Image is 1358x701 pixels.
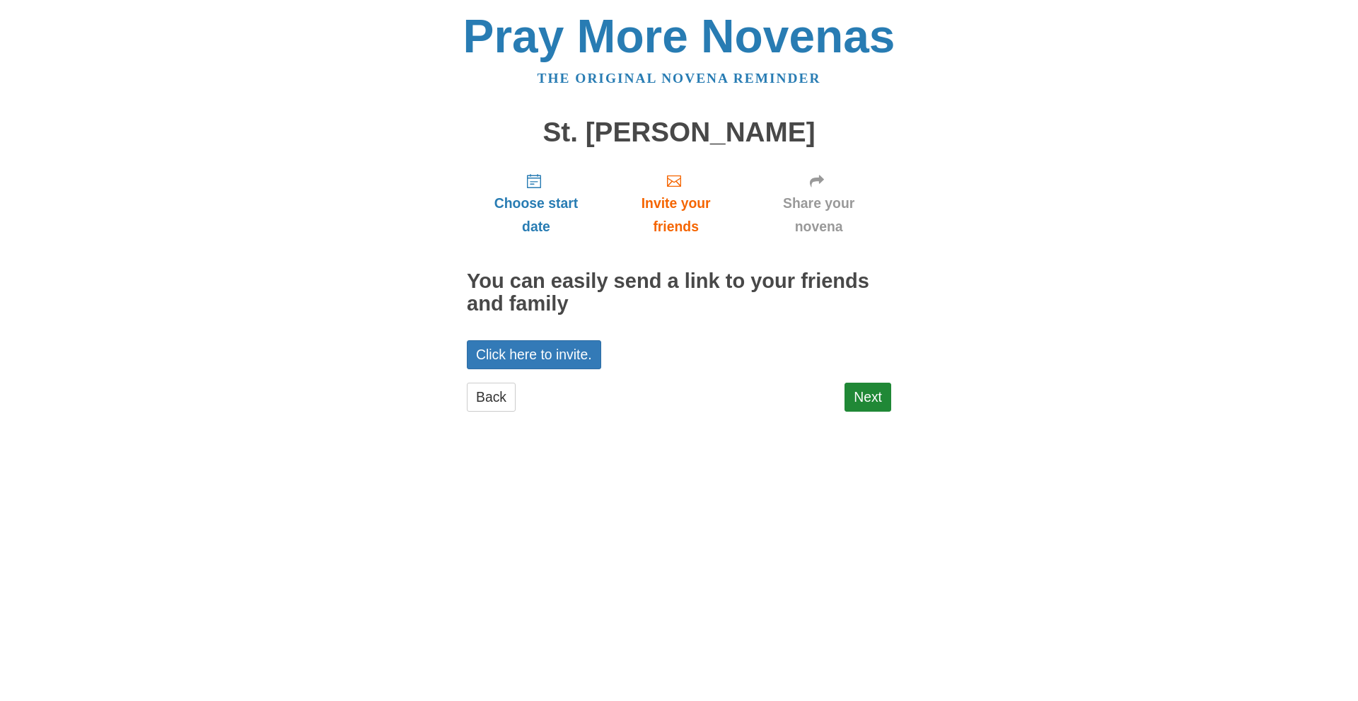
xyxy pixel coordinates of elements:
a: Choose start date [467,161,605,245]
span: Choose start date [481,192,591,238]
a: The original novena reminder [538,71,821,86]
a: Pray More Novenas [463,10,895,62]
span: Share your novena [760,192,877,238]
a: Next [845,383,891,412]
a: Click here to invite. [467,340,601,369]
a: Back [467,383,516,412]
a: Share your novena [746,161,891,245]
a: Invite your friends [605,161,746,245]
h2: You can easily send a link to your friends and family [467,270,891,315]
span: Invite your friends [620,192,732,238]
h1: St. [PERSON_NAME] [467,117,891,148]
